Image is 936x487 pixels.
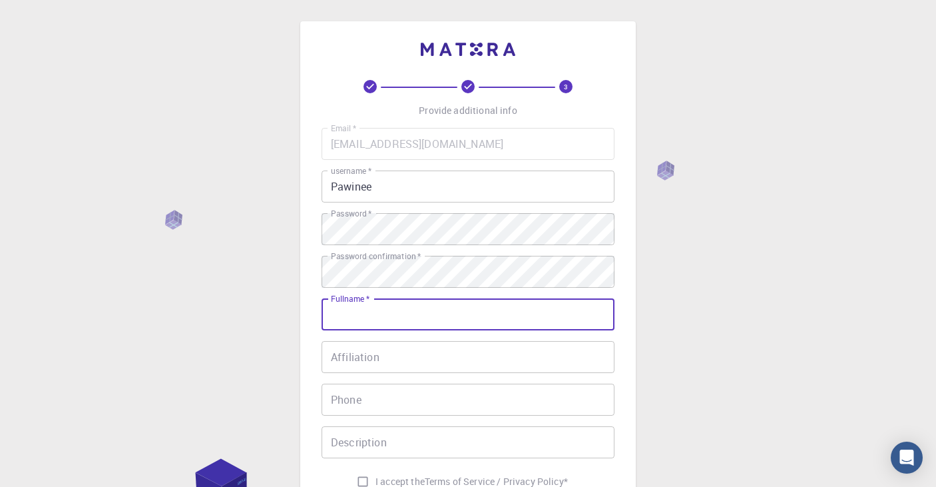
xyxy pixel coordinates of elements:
[331,165,371,177] label: username
[564,82,568,91] text: 3
[419,104,517,117] p: Provide additional info
[331,293,369,304] label: Fullname
[891,442,923,474] div: Open Intercom Messenger
[331,123,356,134] label: Email
[331,250,421,262] label: Password confirmation
[331,208,371,219] label: Password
